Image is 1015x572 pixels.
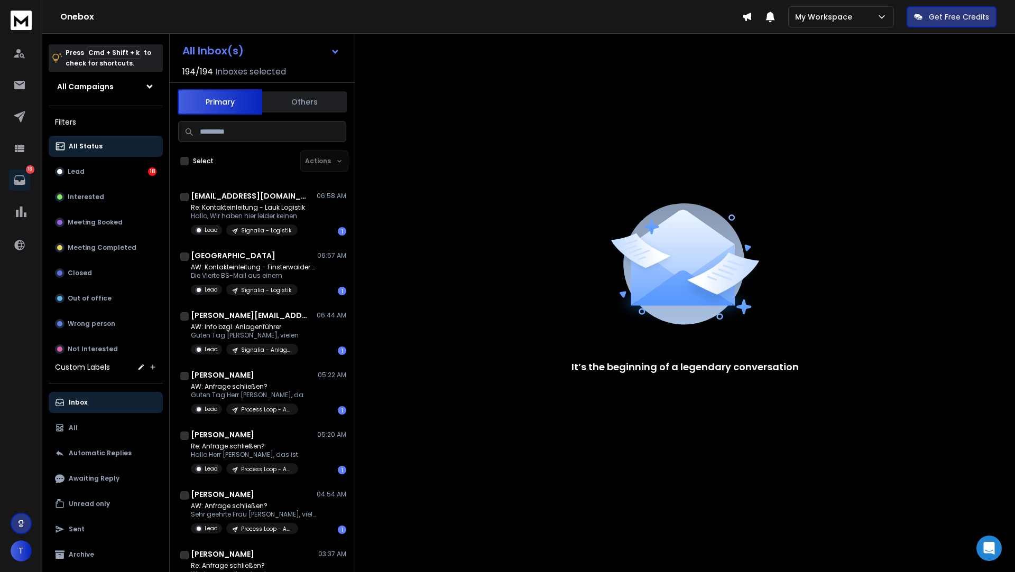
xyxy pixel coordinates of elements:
[191,451,298,459] p: Hallo Herr [PERSON_NAME], das ist
[148,167,156,176] div: 18
[795,12,856,22] p: My Workspace
[191,502,318,510] p: AW: Anfrage schließen?
[317,430,346,439] p: 05:20 AM
[191,382,303,391] p: AW: Anfrage schließen?
[205,405,218,413] p: Lead
[174,40,348,61] button: All Inbox(s)
[49,76,163,97] button: All Campaigns
[317,251,346,260] p: 06:57 AM
[49,392,163,413] button: Inbox
[191,489,254,500] h1: [PERSON_NAME]
[191,310,307,321] h1: [PERSON_NAME][EMAIL_ADDRESS][DOMAIN_NAME]
[49,115,163,129] h3: Filters
[49,212,163,233] button: Meeting Booked
[191,510,318,519] p: Sehr geehrte Frau [PERSON_NAME], vielen
[49,262,163,284] button: Closed
[191,191,307,201] h1: [EMAIL_ADDRESS][DOMAIN_NAME]
[191,250,275,261] h1: [GEOGRAPHIC_DATA]
[69,449,132,457] p: Automatic Replies
[338,526,346,534] div: 1
[262,90,347,114] button: Others
[317,311,346,320] p: 06:44 AM
[318,550,346,558] p: 03:37 AM
[68,218,123,227] p: Meeting Booked
[49,443,163,464] button: Automatic Replies
[57,81,114,92] h1: All Campaigns
[241,346,292,354] p: Signalia - Anlagenführer
[68,320,115,328] p: Wrong person
[69,500,110,508] p: Unread only
[241,465,292,473] p: Process Loop - Agentur
[215,65,286,78] h3: Inboxes selected
[68,294,112,303] p: Out of office
[9,170,30,191] a: 18
[69,424,78,432] p: All
[571,360,799,374] p: It’s the beginning of a legendary conversation
[49,161,163,182] button: Lead18
[318,371,346,379] p: 05:22 AM
[205,345,218,353] p: Lead
[49,544,163,565] button: Archive
[178,89,262,115] button: Primary
[191,442,298,451] p: Re: Anfrage schließen?
[205,226,218,234] p: Lead
[241,525,292,533] p: Process Loop - Agentur
[11,540,32,561] button: T
[338,466,346,474] div: 1
[49,468,163,489] button: Awaiting Reply
[68,345,118,353] p: Not Interested
[191,331,299,340] p: Guten Tag [PERSON_NAME], vielen
[11,11,32,30] img: logo
[191,203,305,212] p: Re: Kontakteinleitung - Lauk Logistik
[68,243,136,252] p: Meeting Completed
[49,186,163,208] button: Interested
[49,493,163,514] button: Unread only
[191,370,254,380] h1: [PERSON_NAME]
[191,561,298,570] p: Re: Anfrage schließen?
[193,157,214,165] label: Select
[68,167,85,176] p: Lead
[69,525,85,533] p: Sent
[49,288,163,309] button: Out of office
[49,519,163,540] button: Sent
[68,269,92,277] p: Closed
[49,313,163,334] button: Wrong person
[241,406,292,414] p: Process Loop - Agentur
[191,212,305,220] p: Hallo, Wir haben hier leider keinen
[191,263,318,271] p: AW: Kontakteinleitung - Finsterwalder Transport
[241,286,291,294] p: Signalia - Logistik
[49,417,163,438] button: All
[49,237,163,258] button: Meeting Completed
[55,362,110,372] h3: Custom Labels
[191,429,254,440] h1: [PERSON_NAME]
[182,65,213,78] span: 194 / 194
[87,46,141,59] span: Cmd + Shift + k
[976,536,1002,561] div: Open Intercom Messenger
[907,6,996,27] button: Get Free Credits
[191,391,303,399] p: Guten Tag Herr [PERSON_NAME], da
[317,192,346,200] p: 06:58 AM
[191,323,299,331] p: AW: Info bzgl. Anlagenführer
[338,287,346,295] div: 1
[205,286,218,294] p: Lead
[26,165,34,174] p: 18
[338,227,346,236] div: 1
[182,45,244,56] h1: All Inbox(s)
[60,11,742,23] h1: Onebox
[338,406,346,415] div: 1
[49,339,163,360] button: Not Interested
[66,48,151,69] p: Press to check for shortcuts.
[338,346,346,355] div: 1
[191,271,318,280] p: Die Vierte BS-Mail aus einem
[205,465,218,473] p: Lead
[68,193,104,201] p: Interested
[929,12,989,22] p: Get Free Credits
[69,474,119,483] p: Awaiting Reply
[241,227,291,235] p: Signalia - Logistik
[191,549,254,559] h1: [PERSON_NAME]
[69,398,87,407] p: Inbox
[317,490,346,499] p: 04:54 AM
[69,142,103,151] p: All Status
